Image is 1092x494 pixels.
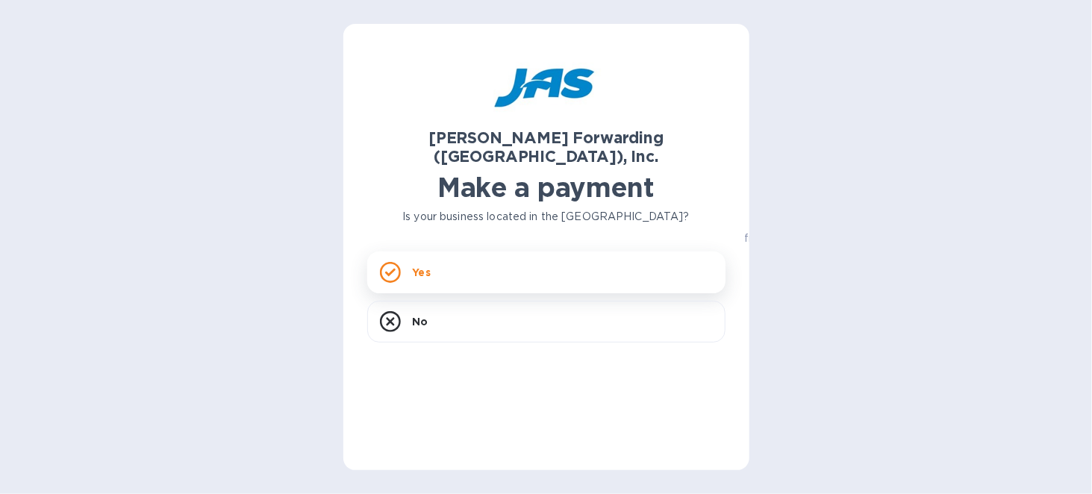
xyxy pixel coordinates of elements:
p: All your account information will remain secure and hidden from [PERSON_NAME] Forwarding ([GEOGRA... [726,215,1084,262]
h1: Make a payment [367,172,726,203]
p: Yes [413,265,431,280]
p: No [413,314,428,329]
b: [PERSON_NAME] Forwarding ([GEOGRAPHIC_DATA]), Inc. [428,128,664,166]
p: Is your business located in the [GEOGRAPHIC_DATA]? [367,209,726,225]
